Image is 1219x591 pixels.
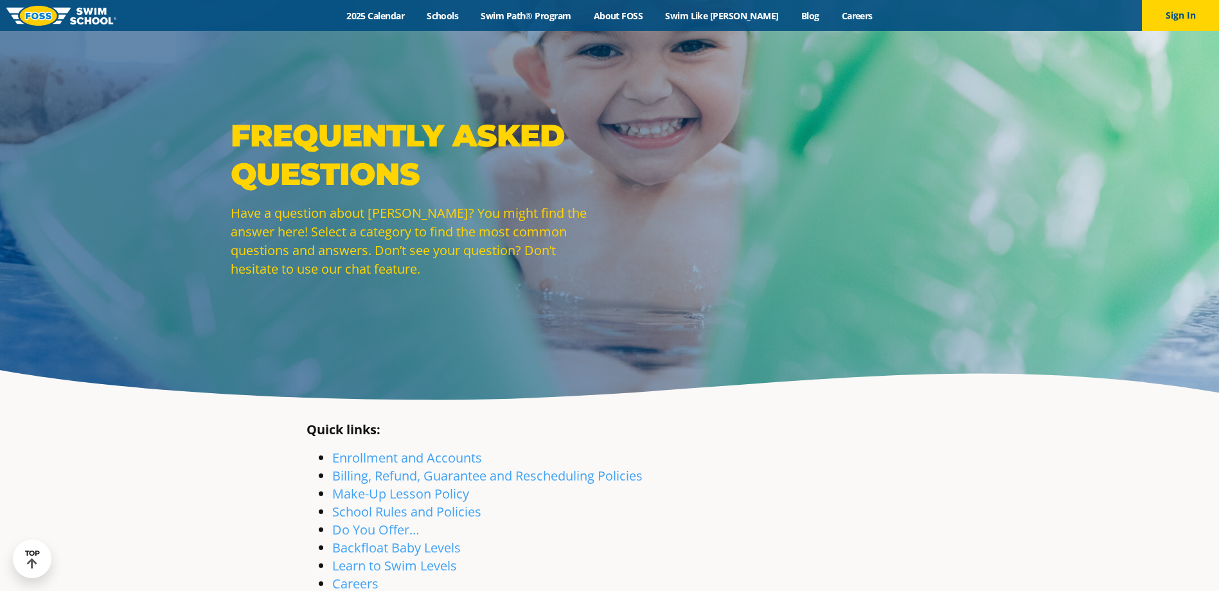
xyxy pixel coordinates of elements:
a: Schools [416,10,470,22]
a: Careers [830,10,884,22]
a: Swim Like [PERSON_NAME] [654,10,790,22]
a: Make-Up Lesson Policy [332,485,469,502]
a: Learn to Swim Levels [332,557,457,574]
a: Swim Path® Program [470,10,582,22]
strong: Quick links: [307,421,380,438]
a: Enrollment and Accounts [332,449,482,466]
a: Backfloat Baby Levels [332,539,461,556]
a: 2025 Calendar [335,10,416,22]
p: Frequently Asked Questions [231,116,603,193]
div: TOP [25,549,40,569]
a: School Rules and Policies [332,503,481,520]
p: Have a question about [PERSON_NAME]? You might find the answer here! Select a category to find th... [231,204,603,278]
a: Do You Offer… [332,521,420,538]
a: Blog [790,10,830,22]
img: FOSS Swim School Logo [6,6,116,26]
a: About FOSS [582,10,654,22]
a: Billing, Refund, Guarantee and Rescheduling Policies [332,467,643,484]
